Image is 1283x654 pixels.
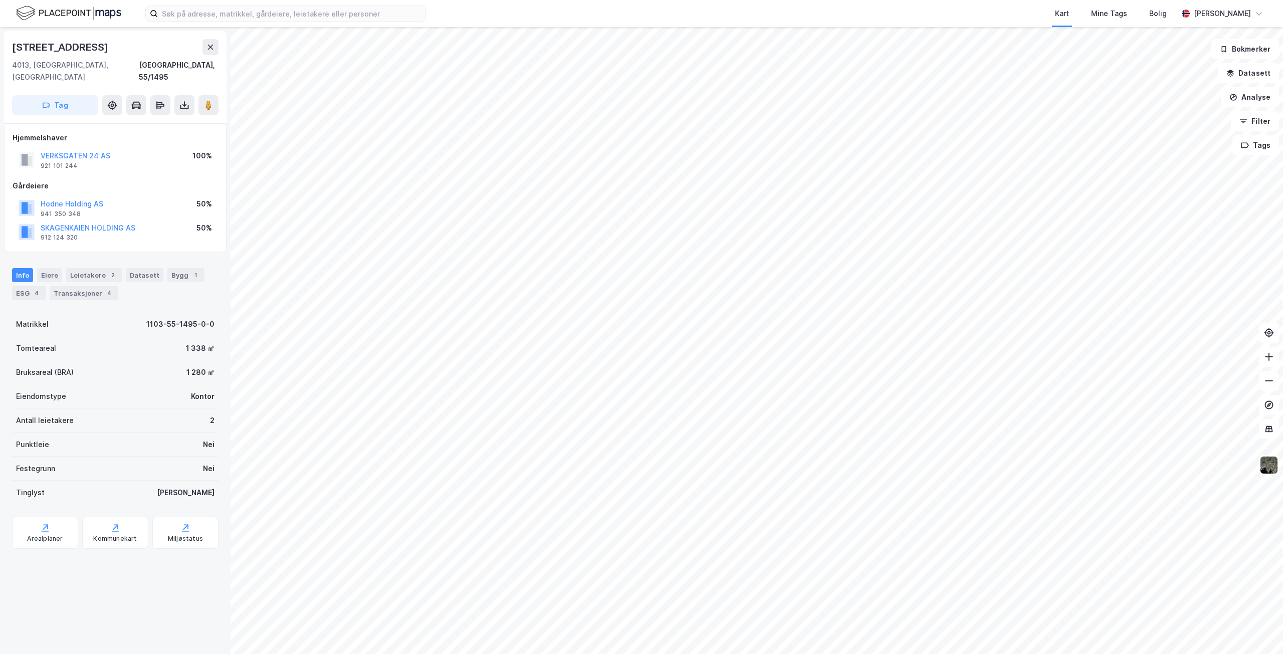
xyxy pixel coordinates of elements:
[203,439,215,451] div: Nei
[16,318,49,330] div: Matrikkel
[16,366,74,378] div: Bruksareal (BRA)
[16,390,66,402] div: Eiendomstype
[12,95,98,115] button: Tag
[16,342,56,354] div: Tomteareal
[93,535,137,543] div: Kommunekart
[16,5,121,22] img: logo.f888ab2527a4732fd821a326f86c7f29.svg
[186,366,215,378] div: 1 280 ㎡
[1055,8,1069,20] div: Kart
[167,268,204,282] div: Bygg
[196,222,212,234] div: 50%
[12,59,139,83] div: 4013, [GEOGRAPHIC_DATA], [GEOGRAPHIC_DATA]
[203,463,215,475] div: Nei
[104,288,114,298] div: 4
[41,162,78,170] div: 921 101 244
[13,180,218,192] div: Gårdeiere
[1221,87,1279,107] button: Analyse
[66,268,122,282] div: Leietakere
[1232,135,1279,155] button: Tags
[192,150,212,162] div: 100%
[12,268,33,282] div: Info
[186,342,215,354] div: 1 338 ㎡
[41,234,78,242] div: 912 124 320
[157,487,215,499] div: [PERSON_NAME]
[1231,111,1279,131] button: Filter
[158,6,425,21] input: Søk på adresse, matrikkel, gårdeiere, leietakere eller personer
[146,318,215,330] div: 1103-55-1495-0-0
[191,390,215,402] div: Kontor
[16,487,45,499] div: Tinglyst
[1233,606,1283,654] iframe: Chat Widget
[210,414,215,426] div: 2
[190,270,200,280] div: 1
[1218,63,1279,83] button: Datasett
[41,210,81,218] div: 941 350 348
[1259,456,1278,475] img: 9k=
[32,288,42,298] div: 4
[37,268,62,282] div: Eiere
[27,535,63,543] div: Arealplaner
[1211,39,1279,59] button: Bokmerker
[1149,8,1167,20] div: Bolig
[126,268,163,282] div: Datasett
[1194,8,1251,20] div: [PERSON_NAME]
[16,414,74,426] div: Antall leietakere
[1233,606,1283,654] div: Kontrollprogram for chat
[16,463,55,475] div: Festegrunn
[12,286,46,300] div: ESG
[168,535,203,543] div: Miljøstatus
[13,132,218,144] div: Hjemmelshaver
[1091,8,1127,20] div: Mine Tags
[12,39,110,55] div: [STREET_ADDRESS]
[139,59,219,83] div: [GEOGRAPHIC_DATA], 55/1495
[108,270,118,280] div: 2
[50,286,118,300] div: Transaksjoner
[16,439,49,451] div: Punktleie
[196,198,212,210] div: 50%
